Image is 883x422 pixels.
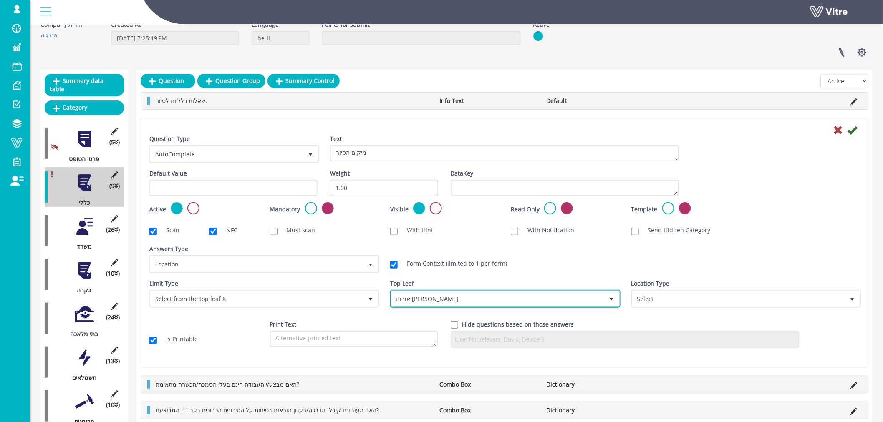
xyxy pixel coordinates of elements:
label: With Notification [519,226,574,234]
span: האם מבצע/י העבודה הינם בעלי הסמכה/הכשרה מתאימה? [156,380,299,388]
label: DataKey [451,169,474,178]
label: Visible [390,205,409,214]
input: Must scan [270,228,278,235]
div: פרטי הטופס [45,155,118,163]
label: Template [631,205,658,214]
label: Text [330,135,342,143]
li: Dictionary [542,380,648,389]
span: select [604,291,619,306]
a: Question [141,74,195,88]
label: Created At [111,20,141,29]
label: Default Value [149,169,187,178]
a: Question Group [197,74,265,88]
label: Answers Type [149,245,188,253]
textarea: מיקום הסיור [330,145,679,161]
input: Is Printable [149,337,157,344]
span: select [303,146,318,161]
label: Active [149,205,166,214]
span: אורות [PERSON_NAME] [391,291,604,306]
label: Scan [158,226,179,234]
label: Limit Type [149,279,178,288]
span: Select [633,291,845,306]
input: Like: Not relevant, David, Device 9 [453,333,797,346]
span: select [363,291,378,306]
a: Summary Control [267,74,340,88]
input: With Notification [511,228,518,235]
span: (26 ) [106,226,120,234]
li: Combo Box [436,406,542,414]
label: Print Text [270,320,297,329]
input: Form Context (limited to 1 per form) [390,261,398,269]
label: Mandatory [270,205,300,214]
span: האם העובדים קיבלו הדרכה/רענון הוראות בטיחות על הסיכונים הכרוכים בעבודה המבוצעת? [156,406,379,414]
span: select [363,256,378,271]
img: yes [533,31,543,41]
li: Info Text [436,97,542,105]
span: (10 ) [106,269,120,278]
label: Must scan [278,226,315,234]
li: Dictionary [542,406,648,414]
label: Read Only [511,205,540,214]
li: Combo Box [436,380,542,389]
span: AutoComplete [151,146,303,161]
label: Form Context (limited to 1 per form) [399,259,507,268]
a: Summary data table [45,74,124,96]
span: select [845,291,860,306]
label: Hide questions based on those answers [462,320,574,329]
div: חשמלאים [45,374,118,382]
label: Language [252,20,279,29]
label: Weight [330,169,350,178]
span: (24 ) [106,313,120,322]
span: (10 ) [106,401,120,409]
label: Question Type [149,135,190,143]
div: בקרה [45,286,118,294]
input: NFC [209,228,217,235]
a: Category [45,100,124,115]
label: With Hint [399,226,433,234]
input: Scan [149,228,157,235]
label: NFC [218,226,237,234]
span: (9 ) [109,182,120,190]
label: Top Leaf [390,279,414,288]
label: Company [40,20,67,29]
li: Default [542,97,648,105]
div: כללי [45,198,118,207]
label: Location Type [631,279,670,288]
span: Location [151,256,363,271]
span: שאלות כלליות לסיור: [156,97,207,105]
span: Select from the top leaf X [151,291,363,306]
div: משרד [45,242,118,251]
label: Is Printable [158,335,198,343]
label: Points for submit [322,20,370,29]
label: Send Hidden Category [640,226,711,234]
label: Active [533,20,550,29]
div: בתי מלאכה [45,330,118,338]
input: With Hint [390,228,398,235]
span: (5 ) [109,138,120,146]
input: Send Hidden Category [631,228,639,235]
span: (13 ) [106,357,120,365]
input: Hide question based on answer [451,321,458,329]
